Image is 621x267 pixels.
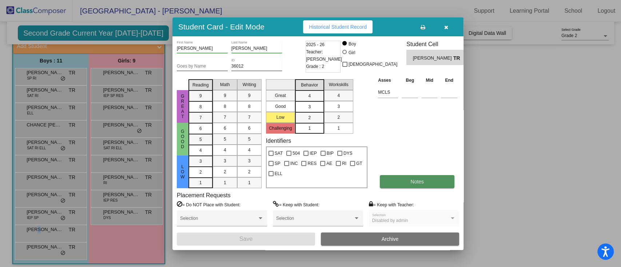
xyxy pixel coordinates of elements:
[199,169,202,175] span: 2
[248,147,251,153] span: 4
[321,232,459,246] button: Archive
[248,114,251,121] span: 7
[224,92,226,99] span: 9
[413,54,453,62] span: [PERSON_NAME]
[224,179,226,186] span: 1
[177,192,231,199] label: Placement Requests
[343,149,353,158] span: DYS
[309,24,367,30] span: Historical Student Record
[356,159,362,168] span: GT
[224,136,226,142] span: 5
[179,94,186,119] span: Great
[369,201,414,208] label: = Keep with Teacher:
[308,125,311,132] span: 1
[248,125,251,132] span: 6
[266,137,291,144] label: Identifiers
[275,149,283,158] span: SAT
[199,179,202,186] span: 1
[349,60,397,69] span: [DEMOGRAPHIC_DATA]
[178,22,264,31] h3: Student Card - Edit Mode
[177,232,315,246] button: Save
[248,103,251,110] span: 8
[303,20,373,33] button: Historical Student Record
[372,218,408,223] span: Disabled by admin
[224,114,226,121] span: 7
[199,93,202,99] span: 9
[199,114,202,121] span: 7
[248,179,251,186] span: 1
[248,136,251,142] span: 5
[192,82,209,88] span: Reading
[199,158,202,165] span: 3
[290,159,298,168] span: INC
[420,76,439,84] th: Mid
[337,103,340,110] span: 3
[382,236,399,242] span: Archive
[248,158,251,164] span: 3
[248,169,251,175] span: 2
[306,63,324,70] span: Grade : 2
[275,159,280,168] span: SP
[292,149,300,158] span: 504
[326,159,332,168] span: AE
[308,93,311,99] span: 4
[348,49,355,56] div: Girl
[177,64,228,69] input: goes by name
[380,175,454,188] button: Notes
[179,164,186,179] span: Low
[224,147,226,153] span: 4
[220,81,230,88] span: Math
[376,76,400,84] th: Asses
[199,136,202,143] span: 5
[224,169,226,175] span: 2
[248,92,251,99] span: 9
[224,158,226,164] span: 3
[308,114,311,121] span: 2
[378,87,398,98] input: assessment
[327,149,334,158] span: BIP
[337,92,340,99] span: 4
[439,76,459,84] th: End
[410,179,424,185] span: Notes
[199,147,202,154] span: 4
[231,64,282,69] input: Enter ID
[329,81,349,88] span: Workskills
[239,236,252,242] span: Save
[224,103,226,110] span: 8
[342,159,346,168] span: RI
[406,41,470,48] h3: Student Cell
[337,114,340,121] span: 2
[199,125,202,132] span: 6
[307,159,317,168] span: RES
[453,54,463,62] span: TR
[179,129,186,149] span: Good
[306,48,342,63] span: Teacher: [PERSON_NAME]
[310,149,317,158] span: IEP
[301,82,318,88] span: Behavior
[224,125,226,132] span: 6
[199,104,202,110] span: 8
[348,41,356,47] div: Boy
[273,201,319,208] label: = Keep with Student:
[275,169,282,178] span: ELL
[337,125,340,132] span: 1
[400,76,420,84] th: Beg
[306,41,325,48] span: 2025 - 26
[177,201,240,208] label: = Do NOT Place with Student:
[308,104,311,110] span: 3
[243,81,256,88] span: Writing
